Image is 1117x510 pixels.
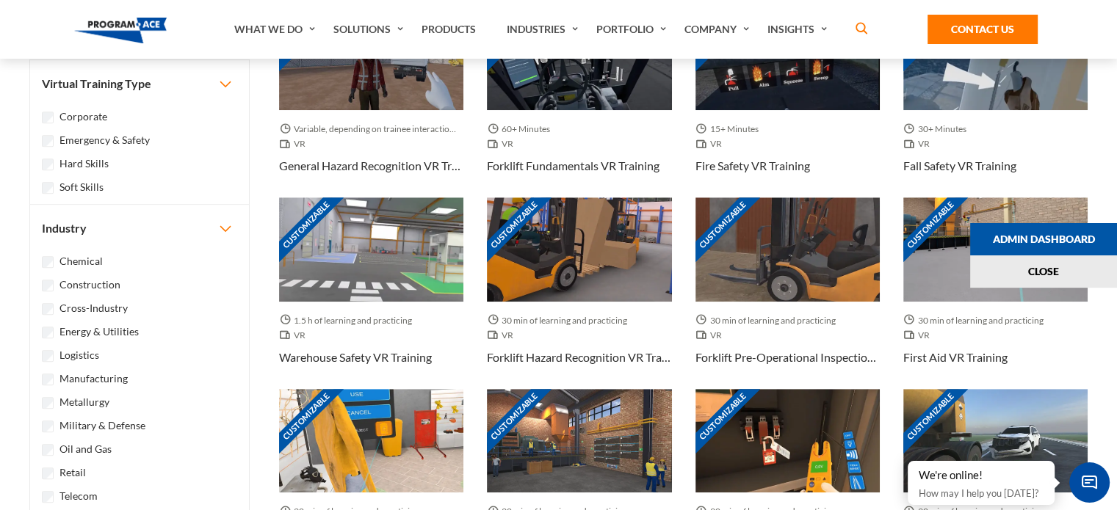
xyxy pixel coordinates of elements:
input: Manufacturing [42,374,54,385]
input: Energy & Utilities [42,327,54,338]
label: Hard Skills [59,156,109,172]
span: 30 min of learning and practicing [695,313,842,328]
a: Customizable Thumbnail - Forklift Pre-Operational Inspection VR Training 30 min of learning and p... [695,197,880,388]
h3: Warehouse Safety VR Training [279,349,432,366]
h3: Forklift Fundamentals VR Training [487,157,659,175]
span: 1.5 h of learning and practicing [279,313,418,328]
label: Emergency & Safety [59,132,150,148]
label: Construction [59,277,120,293]
a: Contact Us [928,15,1038,44]
a: Customizable Thumbnail - First Aid VR Training 30 min of learning and practicing VR First Aid VR ... [903,197,1088,388]
a: Customizable Thumbnail - Fire Safety VR Training 15+ Minutes VR Fire Safety VR Training [695,7,880,197]
a: Customizable Thumbnail - Forklift Fundamentals VR Training 60+ Minutes VR Forklift Fundamentals V... [487,7,671,197]
span: VR [695,328,728,343]
div: We're online! [919,468,1044,483]
h3: Fire Safety VR Training [695,157,810,175]
h3: Forklift Hazard Recognition VR Training [487,349,671,366]
h3: General Hazard Recognition VR Training [279,157,463,175]
input: Construction [42,280,54,291]
label: Cross-Industry [59,300,128,316]
span: 30+ Minutes [903,122,972,136]
span: 30 min of learning and practicing [903,313,1049,328]
span: VR [487,136,519,151]
h3: Fall Safety VR Training [903,157,1016,175]
span: VR [279,328,311,343]
span: VR [903,136,936,151]
a: Customizable Thumbnail - Forklift Hazard Recognition VR Training 30 min of learning and practicin... [487,197,671,388]
button: Industry [30,205,249,252]
input: Metallurgy [42,397,54,409]
label: Retail [59,465,86,481]
img: Program-Ace [74,18,167,43]
label: Energy & Utilities [59,324,139,340]
input: Cross-Industry [42,303,54,315]
span: VR [903,328,936,343]
span: VR [695,136,728,151]
label: Logistics [59,347,99,363]
label: Telecom [59,488,98,504]
span: VR [279,136,311,151]
input: Telecom [42,491,54,503]
span: 15+ Minutes [695,122,764,136]
input: Corporate [42,112,54,123]
label: Oil and Gas [59,441,112,457]
input: Chemical [42,256,54,268]
span: Variable, depending on trainee interaction with each component. [279,122,463,136]
span: Chat Widget [1069,462,1110,503]
a: Customizable Thumbnail - General Hazard Recognition VR Training Variable, depending on trainee in... [279,7,463,197]
span: VR [487,328,519,343]
h3: First Aid VR Training [903,349,1008,366]
input: Logistics [42,350,54,362]
a: Admin Dashboard [970,223,1117,255]
label: Chemical [59,253,103,269]
label: Soft Skills [59,179,104,195]
label: Corporate [59,109,107,125]
span: 30 min of learning and practicing [487,313,633,328]
input: Hard Skills [42,159,54,170]
input: Military & Defense [42,420,54,432]
input: Emergency & Safety [42,135,54,147]
h3: Forklift Pre-Operational Inspection VR Training [695,349,880,366]
button: Close [970,255,1117,288]
button: Virtual Training Type [30,60,249,107]
label: Metallurgy [59,394,109,410]
span: 60+ Minutes [487,122,556,136]
input: Soft Skills [42,182,54,194]
label: Manufacturing [59,371,128,387]
a: Customizable Thumbnail - Warehouse Safety VR Training 1.5 h of learning and practicing VR Warehou... [279,197,463,388]
a: Customizable Thumbnail - Fall Safety VR Training 30+ Minutes VR Fall Safety VR Training [903,7,1088,197]
input: Oil and Gas [42,444,54,456]
p: How may I help you [DATE]? [919,484,1044,502]
input: Retail [42,467,54,479]
label: Military & Defense [59,418,145,434]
